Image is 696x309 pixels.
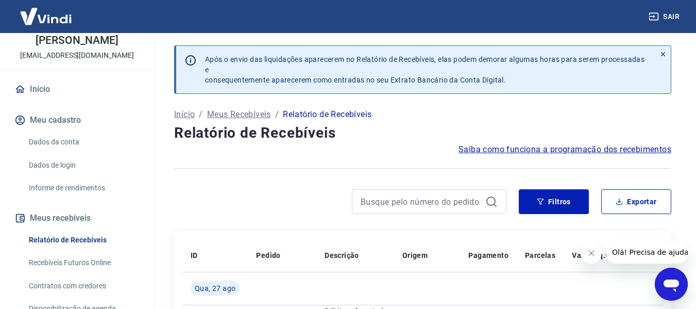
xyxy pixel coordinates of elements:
[25,155,142,176] a: Dados de login
[207,108,271,121] a: Meus Recebíveis
[655,268,688,301] iframe: Botão para abrir a janela de mensagens
[468,250,508,261] p: Pagamento
[402,250,428,261] p: Origem
[25,252,142,273] a: Recebíveis Futuros Online
[256,250,280,261] p: Pedido
[199,108,202,121] p: /
[361,194,481,209] input: Busque pelo número do pedido
[36,35,118,46] p: [PERSON_NAME]
[25,132,142,153] a: Dados da conta
[12,1,79,32] img: Vindi
[205,54,647,85] p: Após o envio das liquidações aparecerem no Relatório de Recebíveis, elas podem demorar algumas ho...
[12,109,142,132] button: Meu cadastro
[647,7,684,26] button: Sair
[283,108,371,121] p: Relatório de Recebíveis
[572,250,605,261] p: Valor Líq.
[519,189,589,214] button: Filtros
[275,108,279,121] p: /
[606,241,688,264] iframe: Mensagem da empresa
[174,123,671,143] h4: Relatório de Recebíveis
[25,275,142,297] a: Contratos com credores
[12,78,142,101] a: Início
[581,243,602,264] iframe: Fechar mensagem
[174,108,195,121] a: Início
[525,250,555,261] p: Parcelas
[459,143,671,156] a: Saiba como funciona a programação dos recebimentos
[325,250,359,261] p: Descrição
[12,207,142,230] button: Meus recebíveis
[191,250,198,261] p: ID
[20,50,134,61] p: [EMAIL_ADDRESS][DOMAIN_NAME]
[25,177,142,199] a: Informe de rendimentos
[25,230,142,251] a: Relatório de Recebíveis
[6,7,87,15] span: Olá! Precisa de ajuda?
[195,283,235,294] span: Qua, 27 ago
[601,189,671,214] button: Exportar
